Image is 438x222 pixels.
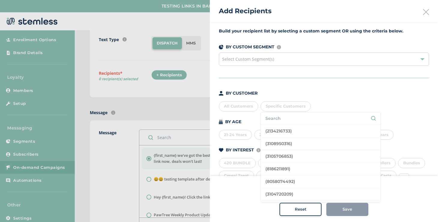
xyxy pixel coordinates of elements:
li: (3105706853) [261,150,380,163]
div: Cereal Treat [219,171,254,181]
span: Specific Customers [266,104,306,108]
li: (2134216733) [261,125,380,138]
li: (8186211891) [261,163,380,175]
div: Beast Mode 6 Gram [258,158,309,168]
button: Reset [279,203,322,216]
li: (8058074492) [261,175,380,188]
img: icon-info-236977d2.svg [256,148,261,152]
div: 21-24 Years [219,130,252,140]
img: icon-segments-dark-074adb27.svg [219,45,223,49]
div: All Customers [219,101,258,111]
img: icon-info-236977d2.svg [277,45,281,49]
p: BY CUSTOM SEGMENT [226,44,274,50]
li: (3108950316) [261,138,380,150]
label: Build your recipient list by selecting a custom segment OR using the criteria below. [219,28,429,34]
img: icon-person-dark-ced50e5f.svg [219,91,223,96]
li: (3109129103) [261,201,380,213]
div: 25-34 Years [254,130,288,140]
iframe: Chat Widget [408,193,438,222]
p: BY INTEREST [226,147,254,153]
span: Reset [295,206,307,212]
span: Select Custom Segment(s) [222,56,274,62]
img: icon-cake-93b2a7b5.svg [219,120,223,124]
img: icon-heart-dark-29e6356f.svg [219,148,223,152]
input: Search [265,115,376,122]
h2: Add Recipients [219,6,272,16]
p: BY AGE [225,119,241,125]
li: (3104720209) [261,188,380,201]
div: Concentrates [256,171,294,181]
div: 420 BUNDLE [219,158,256,168]
p: BY CUSTOMER [226,90,258,96]
div: Bundles [398,158,425,168]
